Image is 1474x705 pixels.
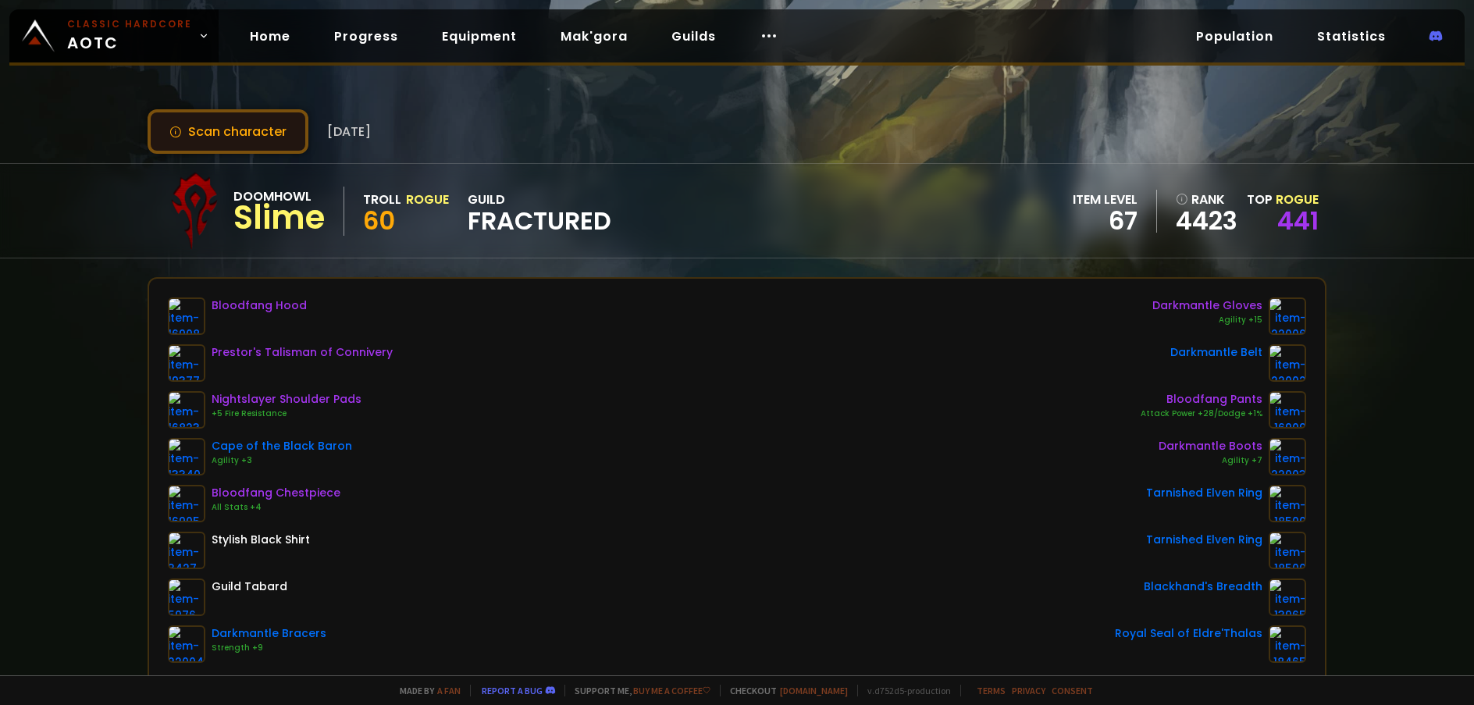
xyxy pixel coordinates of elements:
[780,685,848,696] a: [DOMAIN_NAME]
[406,190,449,209] div: Rogue
[1146,532,1262,548] div: Tarnished Elven Ring
[168,532,205,569] img: item-3427
[212,625,326,642] div: Darkmantle Bracers
[9,9,219,62] a: Classic HardcoreAOTC
[212,579,287,595] div: Guild Tabard
[168,579,205,616] img: item-5976
[1073,209,1138,233] div: 67
[1269,579,1306,616] img: item-13965
[1184,20,1286,52] a: Population
[1141,391,1262,408] div: Bloodfang Pants
[237,20,303,52] a: Home
[212,642,326,654] div: Strength +9
[977,685,1006,696] a: Terms
[1012,685,1045,696] a: Privacy
[1269,625,1306,663] img: item-18465
[168,344,205,382] img: item-19377
[1052,685,1093,696] a: Consent
[327,122,371,141] span: [DATE]
[168,625,205,663] img: item-22004
[168,391,205,429] img: item-16823
[1176,209,1237,233] a: 4423
[1115,625,1262,642] div: Royal Seal of Eldre'Thalas
[233,187,325,206] div: Doomhowl
[1159,438,1262,454] div: Darkmantle Boots
[1269,532,1306,569] img: item-18500
[429,20,529,52] a: Equipment
[148,109,308,154] button: Scan character
[1141,408,1262,420] div: Attack Power +28/Dodge +1%
[212,501,340,514] div: All Stats +4
[168,438,205,475] img: item-13340
[212,438,352,454] div: Cape of the Black Baron
[168,485,205,522] img: item-16905
[1152,297,1262,314] div: Darkmantle Gloves
[67,17,192,31] small: Classic Hardcore
[633,685,710,696] a: Buy me a coffee
[1305,20,1398,52] a: Statistics
[1269,391,1306,429] img: item-16909
[168,297,205,335] img: item-16908
[1073,190,1138,209] div: item level
[1159,454,1262,467] div: Agility +7
[322,20,411,52] a: Progress
[212,297,307,314] div: Bloodfang Hood
[1247,190,1319,209] div: Top
[1269,485,1306,522] img: item-18500
[1152,314,1262,326] div: Agility +15
[1269,297,1306,335] img: item-22006
[233,206,325,230] div: Slime
[1277,203,1319,238] a: 441
[212,532,310,548] div: Stylish Black Shirt
[468,209,611,233] span: Fractured
[212,344,393,361] div: Prestor's Talisman of Connivery
[363,203,395,238] span: 60
[1170,344,1262,361] div: Darkmantle Belt
[857,685,951,696] span: v. d752d5 - production
[548,20,640,52] a: Mak'gora
[390,685,461,696] span: Made by
[564,685,710,696] span: Support me,
[482,685,543,696] a: Report a bug
[1144,579,1262,595] div: Blackhand's Breadth
[1176,190,1237,209] div: rank
[67,17,192,55] span: AOTC
[437,685,461,696] a: a fan
[1146,485,1262,501] div: Tarnished Elven Ring
[659,20,728,52] a: Guilds
[363,190,401,209] div: Troll
[212,485,340,501] div: Bloodfang Chestpiece
[1269,344,1306,382] img: item-22002
[1276,190,1319,208] span: Rogue
[212,391,361,408] div: Nightslayer Shoulder Pads
[720,685,848,696] span: Checkout
[212,454,352,467] div: Agility +3
[212,408,361,420] div: +5 Fire Resistance
[468,190,611,233] div: guild
[1269,438,1306,475] img: item-22003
